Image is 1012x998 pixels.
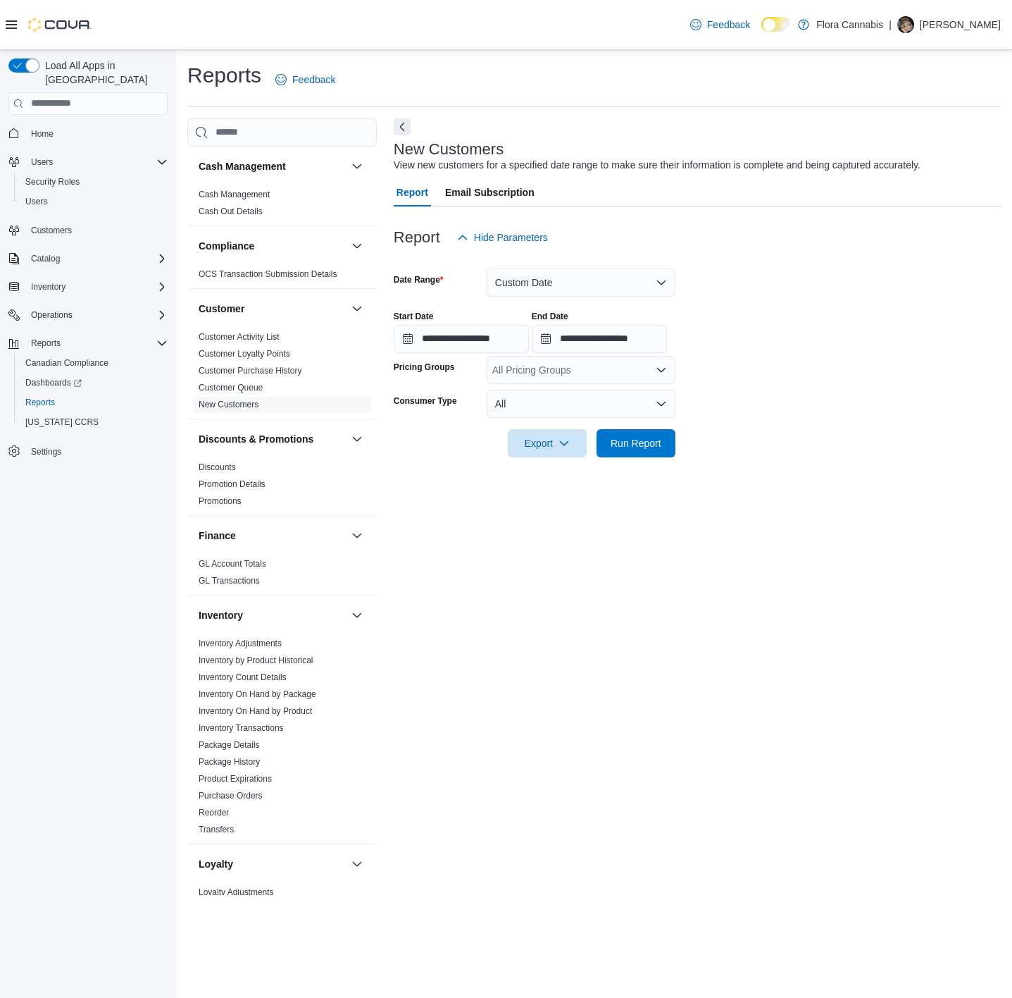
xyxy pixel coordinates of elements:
span: Catalog [25,250,168,267]
span: Feedback [707,18,750,32]
a: Transfers [199,825,234,834]
button: Next [394,118,411,135]
input: Press the down key to open a popover containing a calendar. [532,325,667,353]
button: Finance [199,529,346,543]
button: Compliance [199,239,346,253]
span: GL Account Totals [199,558,266,569]
a: Feedback [270,66,341,94]
h3: Report [394,229,440,246]
button: Inventory [349,607,366,624]
button: Operations [25,307,78,324]
span: Customer Queue [199,382,263,393]
a: Security Roles [20,173,85,190]
a: Reports [20,394,61,411]
span: GL Transactions [199,575,260,586]
label: Date Range [394,274,444,285]
span: Customer Purchase History [199,365,302,376]
a: Dashboards [14,373,173,393]
span: Operations [31,309,73,321]
button: Loyalty [349,856,366,873]
div: Brodie Newman [897,16,914,33]
span: Reports [25,397,55,408]
span: Hide Parameters [474,230,548,245]
label: Start Date [394,311,434,322]
button: Inventory [25,278,71,295]
button: Home [3,123,173,144]
a: Discounts [199,462,236,472]
h3: New Customers [394,141,504,158]
a: Feedback [685,11,756,39]
a: GL Account Totals [199,559,266,569]
a: Promotion Details [199,479,266,489]
nav: Complex example [8,118,168,498]
h3: Cash Management [199,159,286,173]
span: Package History [199,756,260,768]
span: Inventory Count Details [199,672,287,683]
span: Customer Loyalty Points [199,348,290,359]
span: [US_STATE] CCRS [25,417,99,428]
a: Cash Management [199,190,270,199]
button: [US_STATE] CCRS [14,412,173,432]
span: Canadian Compliance [25,357,108,369]
input: Dark Mode [761,17,791,32]
button: Users [25,154,58,171]
h3: Loyalty [199,857,233,871]
span: Loyalty Adjustments [199,887,274,898]
a: Inventory by Product Historical [199,655,313,665]
a: GL Transactions [199,576,260,586]
a: Inventory On Hand by Package [199,689,316,699]
a: Customer Loyalty Points [199,349,290,359]
span: Email Subscription [445,178,535,207]
button: Customers [3,220,173,240]
div: Inventory [187,635,377,844]
button: Run Report [596,429,675,457]
a: Reorder [199,808,229,818]
button: Inventory [3,277,173,297]
h3: Customer [199,302,244,316]
p: Flora Cannabis [816,16,883,33]
span: Operations [25,307,168,324]
a: Product Expirations [199,774,272,784]
button: Reports [14,393,173,412]
span: Cash Out Details [199,206,263,217]
button: Open list of options [656,364,667,376]
button: Loyalty [199,857,346,871]
span: Reports [25,335,168,352]
span: Purchase Orders [199,790,263,801]
span: Users [25,154,168,171]
a: Dashboards [20,374,87,391]
a: Customer Queue [199,383,263,393]
button: Cash Management [199,159,346,173]
span: Dashboards [20,374,168,391]
span: Reorder [199,807,229,818]
span: Washington CCRS [20,414,168,431]
button: Customer [349,300,366,317]
button: Compliance [349,238,366,254]
h3: Inventory [199,608,243,622]
label: Consumer Type [394,395,457,407]
span: Home [31,128,54,140]
span: Home [25,125,168,142]
a: Settings [25,443,67,460]
button: Operations [3,305,173,325]
button: Custom Date [487,269,675,297]
h3: Finance [199,529,236,543]
a: Package Details [199,740,260,750]
button: Reports [3,333,173,353]
button: Inventory [199,608,346,622]
span: Inventory [31,281,65,292]
a: Customer Activity List [199,332,280,342]
a: Inventory On Hand by Product [199,706,312,716]
button: Reports [25,335,66,352]
button: Export [508,429,587,457]
span: Customers [25,221,168,239]
button: Security Roles [14,172,173,192]
a: Users [20,193,53,210]
button: Catalog [25,250,65,267]
span: Reports [31,338,61,349]
span: Catalog [31,253,60,264]
span: Promotion Details [199,479,266,490]
a: Cash Out Details [199,207,263,216]
span: Load All Apps in [GEOGRAPHIC_DATA] [39,58,168,87]
div: Loyalty [187,884,377,923]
